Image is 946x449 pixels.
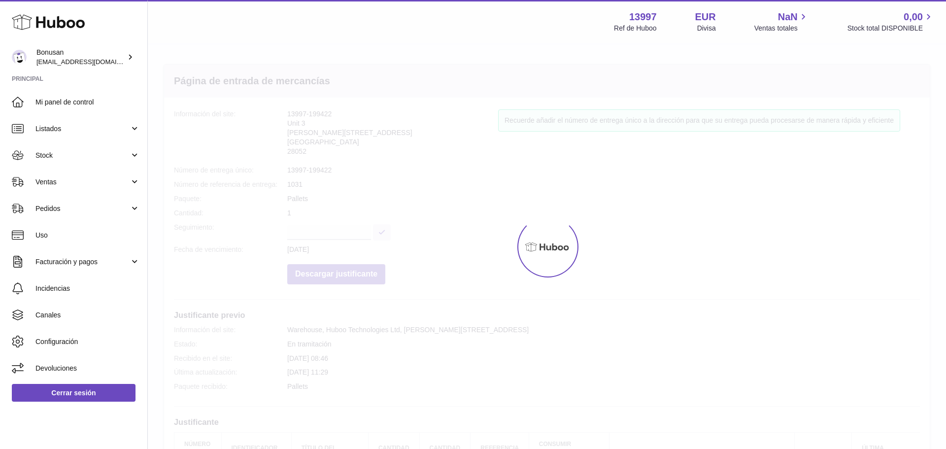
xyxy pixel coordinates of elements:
span: Facturación y pagos [35,257,130,267]
span: Stock [35,151,130,160]
span: Pedidos [35,204,130,213]
div: Bonusan [36,48,125,67]
span: Devoluciones [35,364,140,373]
a: NaN Ventas totales [754,10,809,33]
span: Configuración [35,337,140,346]
span: Incidencias [35,284,140,293]
span: Canales [35,311,140,320]
span: Uso [35,231,140,240]
span: 0,00 [904,10,923,24]
a: 0,00 Stock total DISPONIBLE [847,10,934,33]
span: NaN [778,10,798,24]
div: Divisa [697,24,716,33]
a: Cerrar sesión [12,384,135,402]
span: [EMAIL_ADDRESS][DOMAIN_NAME] [36,58,145,66]
span: Stock total DISPONIBLE [847,24,934,33]
strong: 13997 [629,10,657,24]
span: Ventas totales [754,24,809,33]
span: Ventas [35,177,130,187]
span: Listados [35,124,130,134]
div: Ref de Huboo [614,24,656,33]
img: info@bonusan.es [12,50,27,65]
span: Mi panel de control [35,98,140,107]
strong: EUR [695,10,716,24]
